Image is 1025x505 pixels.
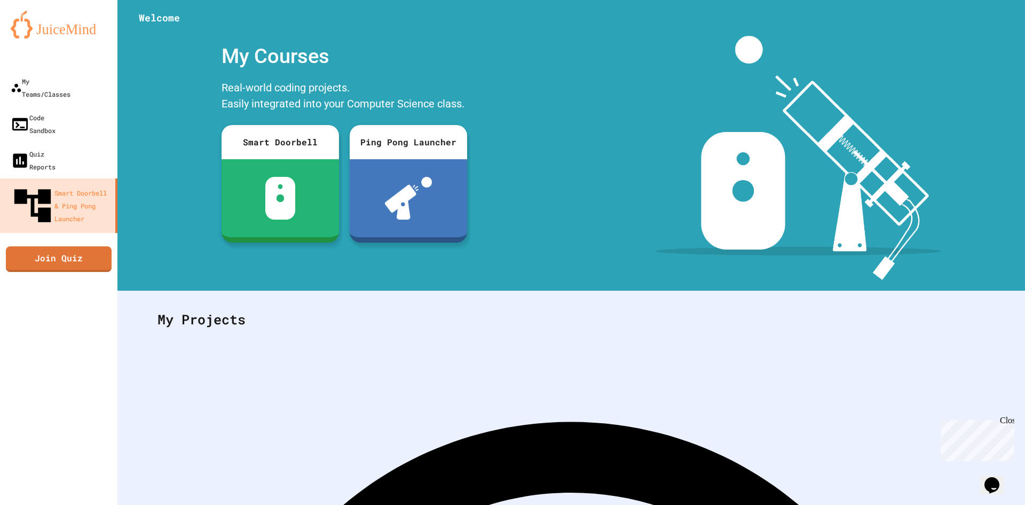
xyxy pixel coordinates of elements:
[11,184,111,228] div: Smart Doorbell & Ping Pong Launcher
[11,147,56,173] div: Quiz Reports
[216,36,472,77] div: My Courses
[350,125,467,159] div: Ping Pong Launcher
[655,36,941,280] img: banner-image-my-projects.png
[147,299,996,340] div: My Projects
[222,125,339,159] div: Smart Doorbell
[6,246,112,272] a: Join Quiz
[216,77,472,117] div: Real-world coding projects. Easily integrated into your Computer Science class.
[936,416,1014,461] iframe: chat widget
[980,462,1014,494] iframe: chat widget
[11,75,70,100] div: My Teams/Classes
[4,4,74,68] div: Chat with us now!Close
[265,177,296,220] img: sdb-white.svg
[11,11,107,38] img: logo-orange.svg
[385,177,432,220] img: ppl-with-ball.png
[11,111,56,137] div: Code Sandbox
